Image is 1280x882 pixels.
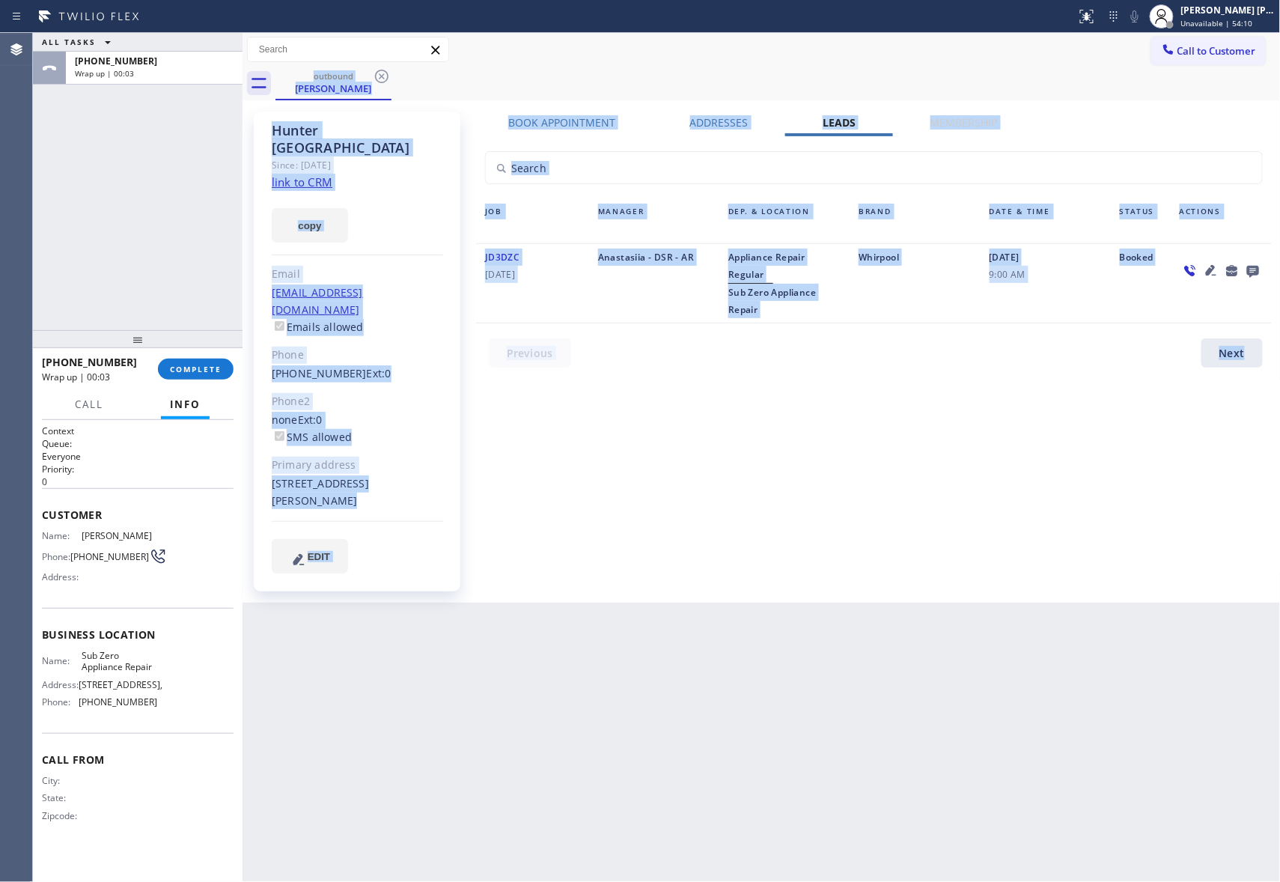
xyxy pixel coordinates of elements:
[275,431,284,441] input: SMS allowed
[272,285,363,317] a: [EMAIL_ADDRESS][DOMAIN_NAME]
[42,627,234,642] span: Business location
[42,696,79,708] span: Phone:
[82,650,156,673] span: Sub Zero Appliance Repair
[66,390,112,419] button: Call
[158,359,234,380] button: COMPLETE
[272,430,352,444] label: SMS allowed
[1111,249,1171,318] div: Booked
[42,655,82,666] span: Name:
[272,156,443,174] div: Since: [DATE]
[981,249,1111,318] div: [DATE]
[508,115,615,130] label: Book Appointment
[272,266,443,283] div: Email
[367,366,391,380] span: Ext: 0
[850,204,980,239] div: Brand
[1181,4,1276,16] div: [PERSON_NAME] [PERSON_NAME]
[728,251,805,281] span: Appliance Repair Regular
[42,530,82,541] span: Name:
[728,286,816,316] span: Sub Zero Appliance Repair
[170,364,222,374] span: COMPLETE
[1151,37,1266,65] button: Call to Customer
[42,775,82,786] span: City:
[272,174,332,189] a: link to CRM
[33,33,126,51] button: ALL TASKS
[75,55,157,67] span: [PHONE_NUMBER]
[272,320,364,334] label: Emails allowed
[485,266,580,283] span: [DATE]
[272,412,443,446] div: none
[990,266,1102,283] span: 9:00 AM
[1181,18,1253,28] span: Unavailable | 54:10
[42,810,82,821] span: Zipcode:
[82,530,156,541] span: [PERSON_NAME]
[42,37,96,47] span: ALL TASKS
[485,251,519,264] span: JD3DZC
[589,249,719,318] div: Anastasiia - DSR - AR
[79,679,162,690] span: [STREET_ADDRESS],
[275,321,284,331] input: Emails allowed
[70,551,149,562] span: [PHONE_NUMBER]
[42,355,137,369] span: [PHONE_NUMBER]
[719,204,850,239] div: Dep. & Location
[248,37,448,61] input: Search
[161,390,210,419] button: Info
[42,792,82,803] span: State:
[589,204,719,239] div: Manager
[1171,204,1272,239] div: Actions
[298,413,323,427] span: Ext: 0
[42,679,79,690] span: Address:
[170,398,201,411] span: Info
[850,249,980,318] div: Whirpool
[42,425,234,437] h1: Context
[981,204,1111,239] div: Date & Time
[272,393,443,410] div: Phone2
[42,437,234,450] h2: Queue:
[277,82,390,95] div: [PERSON_NAME]
[42,450,234,463] p: Everyone
[1177,44,1256,58] span: Call to Customer
[75,398,103,411] span: Call
[272,208,348,243] button: copy
[42,551,70,562] span: Phone:
[272,539,348,574] button: EDIT
[75,68,134,79] span: Wrap up | 00:03
[476,204,589,239] div: Job
[272,366,367,380] a: [PHONE_NUMBER]
[823,115,856,130] label: Leads
[690,115,749,130] label: Addresses
[42,752,234,767] span: Call From
[272,122,443,156] div: Hunter [GEOGRAPHIC_DATA]
[272,457,443,474] div: Primary address
[1124,6,1145,27] button: Mute
[272,475,443,510] div: [STREET_ADDRESS][PERSON_NAME]
[42,571,82,583] span: Address:
[1111,204,1171,239] div: Status
[42,508,234,522] span: Customer
[79,696,157,708] span: [PHONE_NUMBER]
[42,463,234,475] h2: Priority:
[42,475,234,488] p: 0
[486,152,1262,183] input: Search
[42,371,110,383] span: Wrap up | 00:03
[277,67,390,99] div: Hunter Cuneo
[308,551,330,562] span: EDIT
[272,347,443,364] div: Phone
[930,115,998,130] label: Membership
[277,70,390,82] div: outbound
